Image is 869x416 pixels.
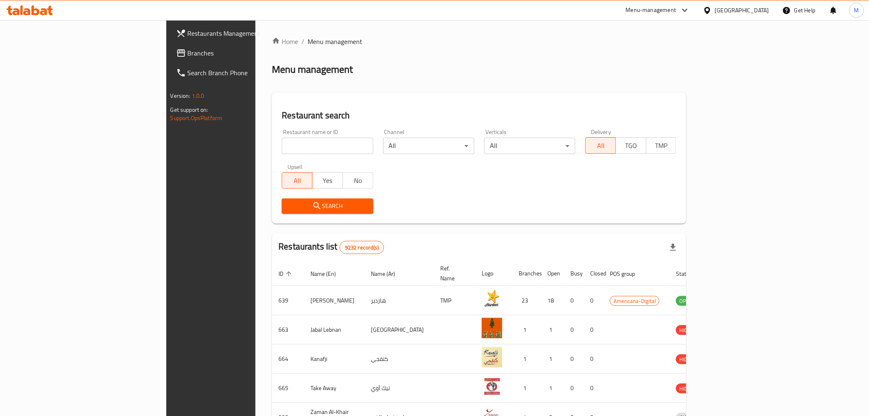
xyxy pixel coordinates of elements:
[676,326,701,335] span: HIDDEN
[310,269,347,279] span: Name (En)
[663,238,683,257] div: Export file
[584,344,603,374] td: 0
[584,315,603,344] td: 0
[676,355,701,364] span: HIDDEN
[346,175,370,187] span: No
[343,172,373,189] button: No
[304,344,364,374] td: Kanafji
[564,286,584,315] td: 0
[564,261,584,286] th: Busy
[564,374,584,403] td: 0
[676,269,703,279] span: Status
[272,63,353,76] h2: Menu management
[512,261,541,286] th: Branches
[340,241,384,254] div: Total records count
[715,6,769,15] div: [GEOGRAPHIC_DATA]
[854,6,859,15] span: M
[170,23,311,43] a: Restaurants Management
[589,140,613,152] span: All
[541,261,564,286] th: Open
[170,63,311,83] a: Search Branch Phone
[188,48,305,58] span: Branches
[650,140,674,152] span: TMP
[170,43,311,63] a: Branches
[564,315,584,344] td: 0
[272,37,686,46] nav: breadcrumb
[278,240,384,254] h2: Restaurants list
[584,261,603,286] th: Closed
[484,138,575,154] div: All
[676,384,701,393] span: HIDDEN
[282,109,676,122] h2: Restaurant search
[364,374,434,403] td: تيك آوي
[170,104,208,115] span: Get support on:
[610,269,646,279] span: POS group
[440,263,465,283] span: Ref. Name
[482,347,502,367] img: Kanafji
[541,286,564,315] td: 18
[541,374,564,403] td: 1
[371,269,406,279] span: Name (Ar)
[512,344,541,374] td: 1
[287,164,303,170] label: Upsell
[434,286,475,315] td: TMP
[482,376,502,397] img: Take Away
[676,384,701,393] div: HIDDEN
[482,289,502,309] img: Hardee's
[610,296,659,306] span: Americana-Digital
[340,244,384,252] span: 9232 record(s)
[512,286,541,315] td: 23
[364,344,434,374] td: كنفجي
[188,28,305,38] span: Restaurants Management
[584,286,603,315] td: 0
[584,374,603,403] td: 0
[383,138,474,154] div: All
[512,374,541,403] td: 1
[482,318,502,338] img: Jabal Lebnan
[188,68,305,78] span: Search Branch Phone
[316,175,340,187] span: Yes
[619,140,643,152] span: TGO
[304,286,364,315] td: [PERSON_NAME]
[308,37,362,46] span: Menu management
[541,315,564,344] td: 1
[616,137,646,154] button: TGO
[192,90,205,101] span: 1.0.0
[282,138,373,154] input: Search for restaurant name or ID..
[170,90,191,101] span: Version:
[585,137,616,154] button: All
[288,201,366,211] span: Search
[364,286,434,315] td: هارديز
[312,172,343,189] button: Yes
[626,5,676,15] div: Menu-management
[304,315,364,344] td: Jabal Lebnan
[278,269,294,279] span: ID
[564,344,584,374] td: 0
[285,175,309,187] span: All
[304,374,364,403] td: Take Away
[282,172,313,189] button: All
[282,199,373,214] button: Search
[170,113,223,123] a: Support.OpsPlatform
[475,261,512,286] th: Logo
[676,296,696,306] span: OPEN
[364,315,434,344] td: [GEOGRAPHIC_DATA]
[591,129,612,135] label: Delivery
[512,315,541,344] td: 1
[646,137,677,154] button: TMP
[541,344,564,374] td: 1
